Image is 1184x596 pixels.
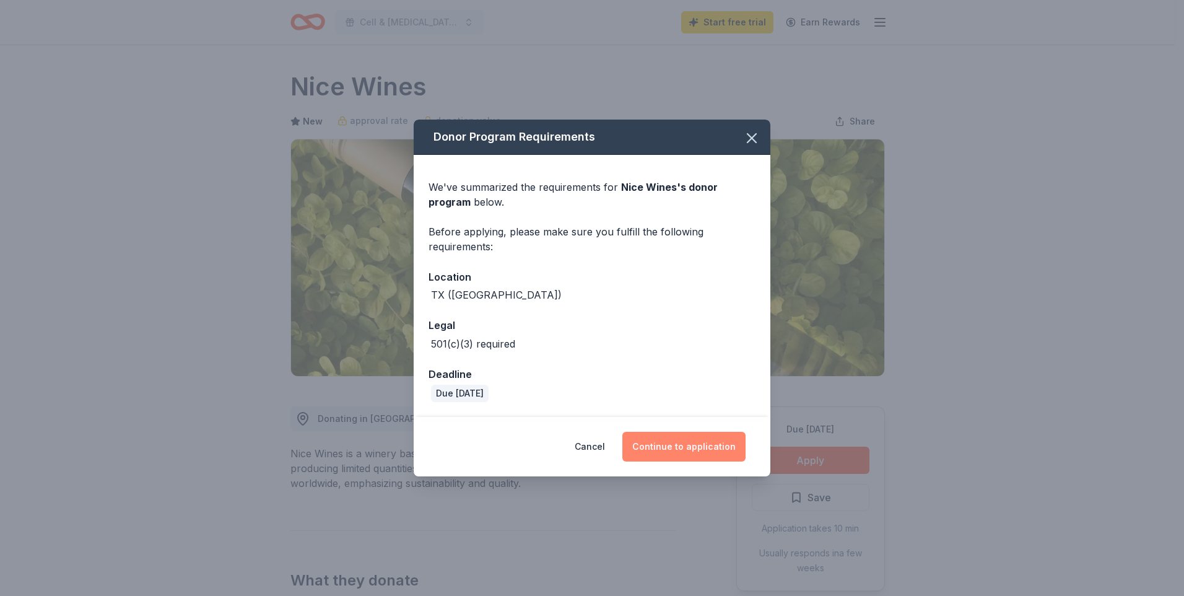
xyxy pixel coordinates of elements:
div: TX ([GEOGRAPHIC_DATA]) [431,287,562,302]
div: We've summarized the requirements for below. [429,180,755,209]
div: 501(c)(3) required [431,336,515,351]
div: Due [DATE] [431,385,489,402]
div: Deadline [429,366,755,382]
div: Location [429,269,755,285]
div: Before applying, please make sure you fulfill the following requirements: [429,224,755,254]
div: Donor Program Requirements [414,120,770,155]
div: Legal [429,317,755,333]
button: Continue to application [622,432,746,462]
button: Cancel [575,432,605,462]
